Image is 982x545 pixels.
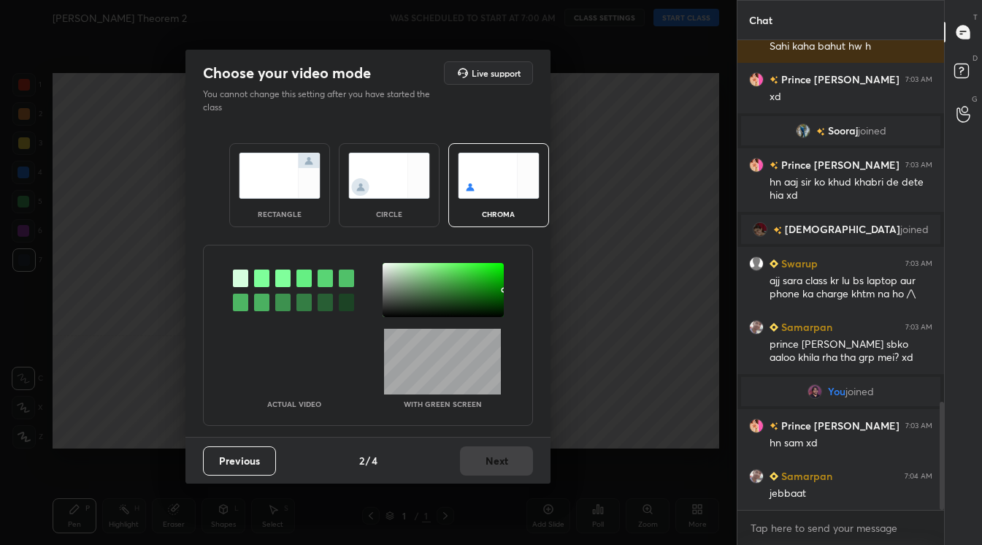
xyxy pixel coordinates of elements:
[239,153,321,199] img: normalScreenIcon.ae25ed63.svg
[770,175,932,203] div: hn aaj sir ko khud khabri de dete hia xd
[778,157,899,172] h6: Prince [PERSON_NAME]
[770,39,932,54] div: Sahi kaha bahut hw h
[770,487,932,501] div: jebbaat
[778,418,899,433] h6: Prince [PERSON_NAME]
[827,125,857,137] span: Sooraj
[778,468,832,484] h6: Samarpan
[905,161,932,169] div: 7:03 AM
[250,210,309,218] div: rectangle
[778,72,899,87] h6: Prince [PERSON_NAME]
[372,453,377,468] h4: 4
[749,256,764,271] img: default.png
[737,40,944,510] div: grid
[770,422,778,430] img: no-rating-badge.077c3623.svg
[828,386,845,397] span: You
[770,76,778,84] img: no-rating-badge.077c3623.svg
[778,256,818,271] h6: Swarup
[749,419,764,433] img: 5d177d4d385042bd9dd0e18a1f053975.jpg
[905,259,932,268] div: 7:03 AM
[816,128,824,136] img: no-rating-badge.077c3623.svg
[973,12,978,23] p: T
[359,453,364,468] h4: 2
[770,436,932,451] div: hn sam xd
[905,422,932,430] div: 7:03 AM
[905,75,932,84] div: 7:03 AM
[753,222,767,237] img: 73b12b89835e4886ab764041a649bba7.jpg
[404,400,482,408] p: With green screen
[972,94,978,104] p: G
[770,161,778,169] img: no-rating-badge.077c3623.svg
[770,274,932,302] div: ajj sara class kr lu bs laptop aur phone ka charge khtm na ho /\
[360,210,418,218] div: circle
[770,338,932,365] div: prince [PERSON_NAME] sbko aaloo khila rha tha grp mei? xd
[749,72,764,87] img: 5d177d4d385042bd9dd0e18a1f053975.jpg
[749,158,764,172] img: 5d177d4d385042bd9dd0e18a1f053975.jpg
[795,123,810,138] img: 3
[458,153,540,199] img: chromaScreenIcon.c19ab0a0.svg
[737,1,784,39] p: Chat
[845,386,874,397] span: joined
[770,259,778,268] img: Learner_Badge_beginner_1_8b307cf2a0.svg
[203,64,371,83] h2: Choose your video mode
[905,472,932,481] div: 7:04 AM
[469,210,528,218] div: chroma
[348,153,430,199] img: circleScreenIcon.acc0effb.svg
[770,323,778,332] img: Learner_Badge_beginner_1_8b307cf2a0.svg
[770,472,778,481] img: Learner_Badge_beginner_1_8b307cf2a0.svg
[749,469,764,484] img: 69bf3916e3c6485f824e6c062c38a48c.jpg
[472,69,521,77] h5: Live support
[773,226,782,235] img: no-rating-badge.077c3623.svg
[808,384,822,399] img: dad207272b49412e93189b41c1133cff.jpg
[785,224,900,235] span: [DEMOGRAPHIC_DATA]
[778,319,832,335] h6: Samarpan
[203,446,276,476] button: Previous
[366,453,370,468] h4: /
[749,320,764,335] img: 69bf3916e3c6485f824e6c062c38a48c.jpg
[857,125,886,137] span: joined
[770,90,932,104] div: xd
[203,88,440,114] p: You cannot change this setting after you have started the class
[905,323,932,332] div: 7:03 AM
[973,53,978,64] p: D
[900,224,929,235] span: joined
[267,400,321,408] p: Actual Video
